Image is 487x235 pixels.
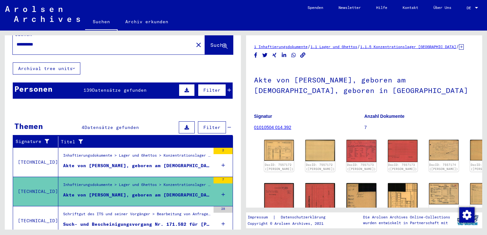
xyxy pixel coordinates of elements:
span: DE [467,6,474,10]
img: 001.jpg [264,183,294,224]
span: / [456,44,459,49]
img: 002.jpg [388,140,418,162]
a: 1.1.5 Konzentrationslager [GEOGRAPHIC_DATA] [360,44,456,49]
div: Schriftgut des ITS und seiner Vorgänger > Bearbeitung von Anfragen > Fallbezogene [MEDICAL_DATA] ... [63,211,210,220]
a: DocID: 7557172 ([PERSON_NAME]) [265,163,294,171]
div: Titel [61,137,227,147]
a: Impressum [248,214,273,221]
img: 002.jpg [305,140,335,161]
a: DocID: 7557174 ([PERSON_NAME]) [429,163,458,171]
b: Signatur [254,114,272,119]
p: Copyright © Arolsen Archives, 2021 [248,221,333,226]
button: Share on Xing [271,51,278,59]
div: Inhaftierungsdokumente > Lager und Ghettos > Konzentrationslager [GEOGRAPHIC_DATA] > Individuelle... [63,153,210,161]
button: Clear [192,38,205,51]
a: DocID: 7557172 ([PERSON_NAME]) [306,163,335,171]
p: Die Arolsen Archives Online-Collections [363,214,450,220]
img: Arolsen_neg.svg [5,6,80,22]
div: Signature [16,137,60,147]
span: 139 [84,87,92,93]
a: Datenschutzerklärung [276,214,333,221]
button: Archival tree units [13,62,80,75]
img: 001.jpg [346,183,376,220]
button: Suche [205,35,233,54]
p: 7 [364,124,474,131]
mat-icon: close [195,41,202,49]
img: 002.jpg [305,183,335,224]
div: Akte von [PERSON_NAME], geboren am [DEMOGRAPHIC_DATA], geboren in [GEOGRAPHIC_DATA] II. [63,162,210,169]
button: Copy link [300,51,306,59]
img: Zustimmung ändern [459,207,475,223]
img: 001.jpg [429,183,459,204]
a: Suchen [85,14,118,31]
span: Filter [203,125,221,130]
a: Archiv erkunden [118,14,176,29]
a: DocID: 7557173 ([PERSON_NAME]) [388,163,417,171]
div: Personen [14,83,53,95]
span: Filter [203,87,221,93]
img: 001.jpg [429,140,459,160]
span: / [308,44,310,49]
button: Filter [198,121,226,133]
a: 01010504 014.392 [254,125,291,130]
div: Inhaftierungsdokumente > Lager und Ghettos > Konzentrationslager [GEOGRAPHIC_DATA] > Individuelle... [63,182,210,191]
a: 1.1 Lager und Ghettos [310,44,357,49]
div: Akte von [PERSON_NAME], geboren am [DEMOGRAPHIC_DATA], geboren in [GEOGRAPHIC_DATA] [63,192,210,198]
button: Filter [198,84,226,96]
button: Share on Twitter [262,51,268,59]
p: wurden entwickelt in Partnerschaft mit [363,220,450,226]
b: Anzahl Dokumente [364,114,404,119]
h1: Akte von [PERSON_NAME], geboren am [DEMOGRAPHIC_DATA], geboren in [GEOGRAPHIC_DATA] [254,65,474,104]
span: / [357,44,360,49]
img: 002.jpg [388,183,418,219]
div: Titel [61,139,220,145]
div: Signature [16,138,53,145]
span: Suche [210,42,226,48]
img: yv_logo.png [456,212,480,228]
a: DocID: 7557173 ([PERSON_NAME]) [347,163,376,171]
button: Share on WhatsApp [290,51,297,59]
div: Such- und Bescheinigungsvorgang Nr. 171.582 für [PERSON_NAME] geboren [DEMOGRAPHIC_DATA] oder1920 [63,221,210,228]
span: Datensätze gefunden [92,87,147,93]
a: 1 Inhaftierungsdokumente [254,44,308,49]
button: Share on LinkedIn [281,51,287,59]
button: Share on Facebook [252,51,259,59]
div: | [248,214,333,221]
img: 001.jpg [346,140,376,162]
img: 001.jpg [264,140,294,161]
